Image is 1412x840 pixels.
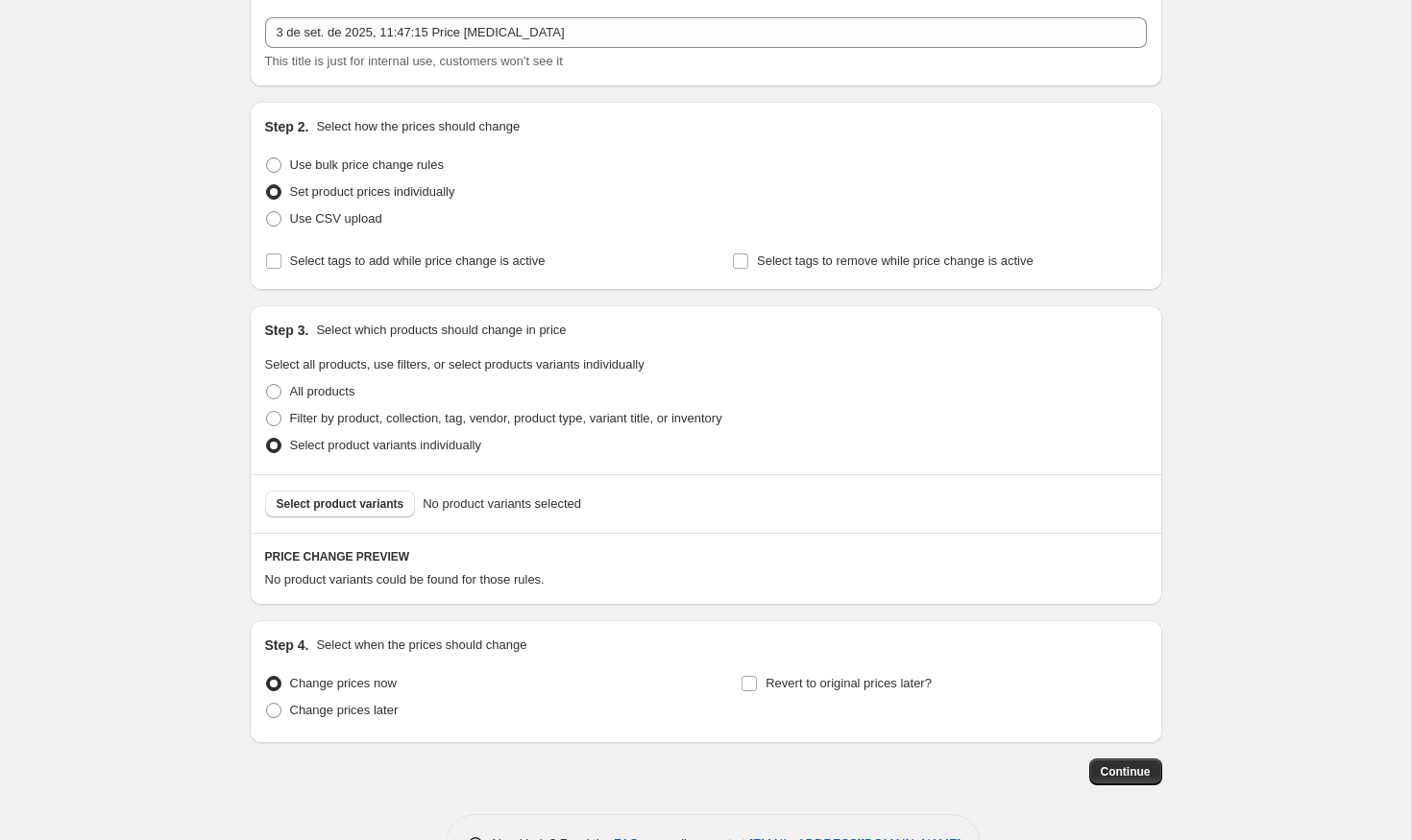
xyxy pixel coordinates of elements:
span: Revert to original prices later? [766,676,932,690]
h6: PRICE CHANGE PREVIEW [265,549,1147,564]
span: Set product prices individually [290,184,455,199]
span: Filter by product, collection, tag, vendor, product type, variant title, or inventory [290,411,722,425]
span: Use CSV upload [290,211,382,226]
h2: Step 3. [265,321,309,340]
input: 30% off holiday sale [265,17,1147,48]
span: Select all products, use filters, or select products variants individually [265,357,645,372]
span: This title is just for internal use, customers won't see it [265,54,563,68]
span: Change prices later [290,703,399,717]
span: No product variants could be found for those rules. [265,572,545,587]
button: Select product variants [265,491,416,517]
span: Select tags to remove while price change is active [757,253,1034,268]
p: Select which products should change in price [316,321,566,340]
span: Use bulk price change rules [290,157,444,172]
p: Select how the prices should change [316,117,520,136]
h2: Step 4. [265,636,309,655]
span: Select tags to add while price change is active [290,253,546,268]
span: All products [290,384,355,398]
h2: Step 2. [265,117,309,136]
button: Continue [1089,758,1162,785]
span: Continue [1101,764,1151,780]
span: No product variants selected [423,494,581,514]
p: Select when the prices should change [316,636,526,655]
span: Select product variants [277,496,404,512]
span: Change prices now [290,676,397,690]
span: Select product variants individually [290,438,481,452]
